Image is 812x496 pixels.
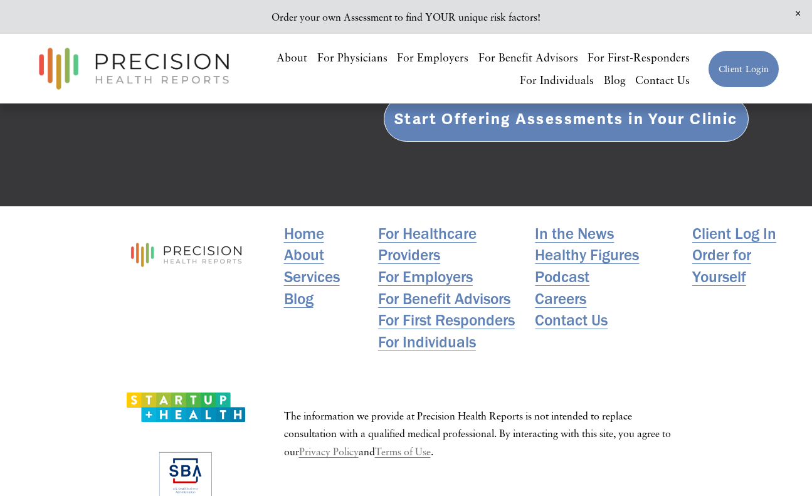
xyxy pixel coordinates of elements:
[535,309,608,331] a: Contact Us
[535,288,586,310] a: Careers
[378,309,515,331] a: For First Responders
[708,50,779,88] a: Client Login
[277,47,307,69] a: About
[604,69,626,91] a: Blog
[692,244,779,287] a: Order for Yourself
[284,223,324,245] a: Home
[284,244,324,266] a: About
[378,223,529,266] a: For Healthcare Providers
[284,266,340,288] a: Services
[384,96,748,142] a: Start Offering Assessments in Your Clinic
[378,331,476,353] a: For Individuals
[749,436,812,496] iframe: Chat Widget
[397,47,468,69] a: For Employers
[520,69,594,91] a: For Individuals
[692,223,776,245] a: Client Log In
[535,244,685,287] a: Healthy Figures Podcast
[535,223,614,245] a: In the News
[588,47,690,69] a: For First-Responders
[635,69,690,91] a: Contact Us
[284,407,685,461] p: The information we provide at Precision Health Reports is not intended to replace consultation wi...
[33,42,236,95] img: Precision Health Reports
[375,443,431,461] a: Terms of Use
[478,47,578,69] a: For Benefit Advisors
[378,288,510,310] a: For Benefit Advisors
[317,47,388,69] a: For Physicians
[378,266,473,288] a: For Employers
[299,443,359,461] a: Privacy Policy
[284,288,314,310] a: Blog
